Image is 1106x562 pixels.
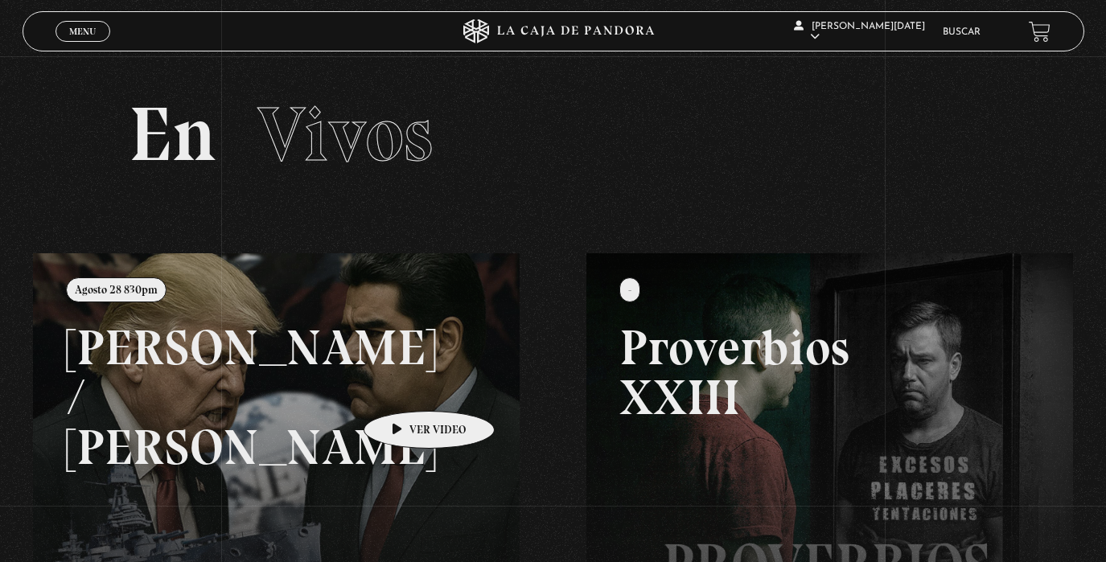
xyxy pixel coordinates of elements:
[943,27,981,37] a: Buscar
[129,96,978,173] h2: En
[794,22,925,42] span: [PERSON_NAME][DATE]
[64,40,101,51] span: Cerrar
[257,88,433,180] span: Vivos
[69,27,96,36] span: Menu
[1029,20,1050,42] a: View your shopping cart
